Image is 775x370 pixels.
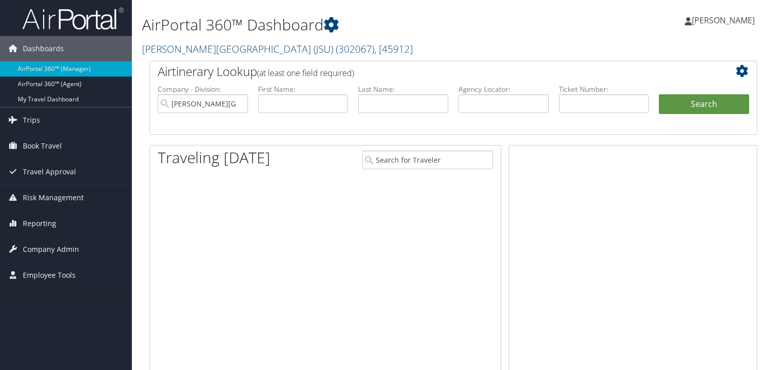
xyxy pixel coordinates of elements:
[685,5,765,35] a: [PERSON_NAME]
[23,107,40,133] span: Trips
[23,185,84,210] span: Risk Management
[142,42,413,56] a: [PERSON_NAME][GEOGRAPHIC_DATA] (JSU)
[23,36,64,61] span: Dashboards
[158,63,698,80] h2: Airtinerary Lookup
[23,159,76,184] span: Travel Approval
[22,7,124,30] img: airportal-logo.png
[559,84,649,94] label: Ticket Number:
[23,263,76,288] span: Employee Tools
[142,14,557,35] h1: AirPortal 360™ Dashboard
[374,42,413,56] span: , [ 45912 ]
[362,151,493,169] input: Search for Traveler
[23,133,62,159] span: Book Travel
[659,94,749,115] button: Search
[258,84,348,94] label: First Name:
[23,211,56,236] span: Reporting
[158,147,270,168] h1: Traveling [DATE]
[336,42,374,56] span: ( 302067 )
[459,84,549,94] label: Agency Locator:
[23,237,79,262] span: Company Admin
[257,67,354,79] span: (at least one field required)
[358,84,448,94] label: Last Name:
[158,84,248,94] label: Company - Division:
[692,15,755,26] span: [PERSON_NAME]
